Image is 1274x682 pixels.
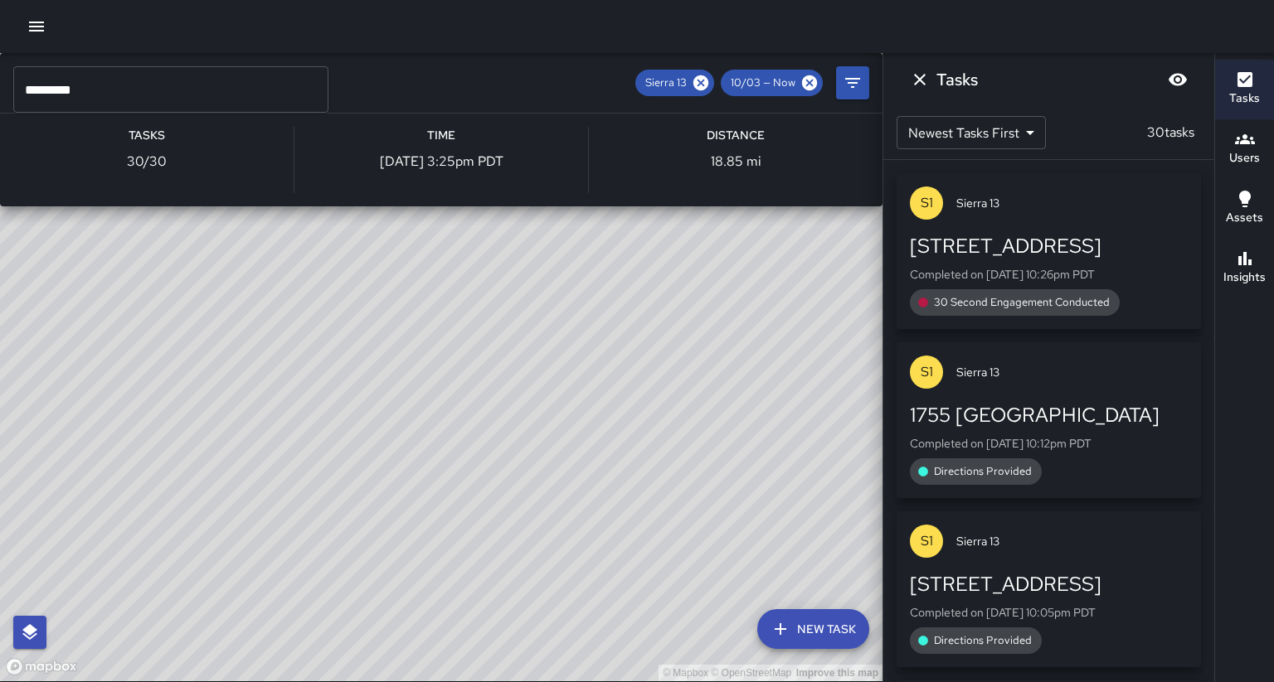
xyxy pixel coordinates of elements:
[924,294,1120,311] span: 30 Second Engagement Conducted
[427,127,455,145] h6: Time
[127,152,167,172] p: 30 / 30
[910,604,1188,621] p: Completed on [DATE] 10:05pm PDT
[380,152,503,172] p: [DATE] 3:25pm PDT
[956,364,1188,380] span: Sierra 13
[910,435,1188,452] p: Completed on [DATE] 10:12pm PDT
[956,533,1188,549] span: Sierra 13
[129,127,165,145] h6: Tasks
[936,66,978,93] h6: Tasks
[1229,89,1260,108] h6: Tasks
[924,632,1042,649] span: Directions Provided
[711,152,761,172] p: 18.85 mi
[1140,123,1201,143] p: 30 tasks
[757,609,869,649] button: New Task
[910,266,1188,283] p: Completed on [DATE] 10:26pm PDT
[635,75,697,91] span: Sierra 13
[910,402,1188,428] div: 1755 [GEOGRAPHIC_DATA]
[924,463,1042,480] span: Directions Provided
[897,342,1201,498] button: S1Sierra 131755 [GEOGRAPHIC_DATA]Completed on [DATE] 10:12pm PDTDirections Provided
[836,66,869,99] button: Filters
[1226,209,1263,227] h6: Assets
[60,83,869,99] span: Supervisor
[910,571,1188,597] div: [STREET_ADDRESS]
[60,66,869,83] span: Sierra 13
[903,63,936,96] button: Dismiss
[1161,63,1194,96] button: Blur
[921,531,933,551] p: S1
[897,511,1201,667] button: S1Sierra 13[STREET_ADDRESS]Completed on [DATE] 10:05pm PDTDirections Provided
[1215,179,1274,239] button: Assets
[721,75,805,91] span: 10/03 — Now
[910,233,1188,259] div: [STREET_ADDRESS]
[1229,149,1260,167] h6: Users
[721,70,823,96] div: 10/03 — Now
[921,362,933,382] p: S1
[897,116,1046,149] div: Newest Tasks First
[956,195,1188,211] span: Sierra 13
[1223,268,1266,287] h6: Insights
[1215,60,1274,119] button: Tasks
[635,70,714,96] div: Sierra 13
[1215,119,1274,179] button: Users
[1215,239,1274,298] button: Insights
[707,127,765,145] h6: Distance
[921,193,933,213] p: S1
[897,173,1201,329] button: S1Sierra 13[STREET_ADDRESS]Completed on [DATE] 10:26pm PDT30 Second Engagement Conducted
